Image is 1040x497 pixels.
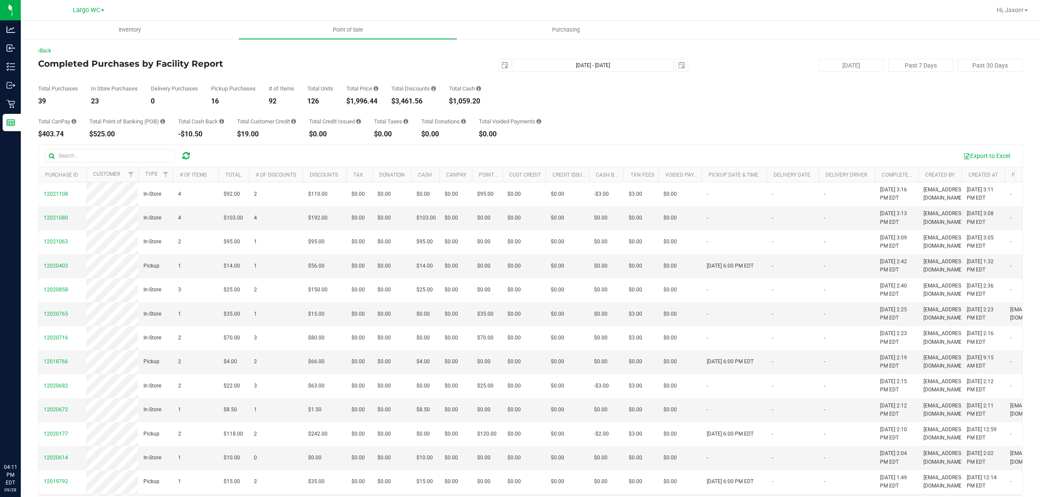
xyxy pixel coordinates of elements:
[416,238,433,246] span: $95.00
[824,310,825,318] span: -
[449,86,481,91] div: Total Cash
[1010,286,1011,294] span: -
[431,86,436,91] i: Sum of the discount values applied to the all purchases in the date range.
[445,238,458,246] span: $0.00
[477,238,491,246] span: $0.00
[309,131,361,138] div: $0.00
[551,358,564,366] span: $0.00
[256,172,296,178] a: # of Discounts
[772,310,773,318] span: -
[391,98,436,105] div: $3,461.56
[224,238,240,246] span: $95.00
[143,382,161,390] span: In-Store
[44,478,68,484] span: 12019792
[421,119,466,124] div: Total Donations
[377,214,391,222] span: $0.00
[6,100,15,108] inline-svg: Retail
[351,358,365,366] span: $0.00
[551,262,564,270] span: $0.00
[629,262,642,270] span: $0.00
[6,81,15,90] inline-svg: Outbound
[479,172,540,178] a: Point of Banking (POB)
[445,286,458,294] span: $0.00
[707,214,708,222] span: -
[507,334,521,342] span: $0.00
[416,286,433,294] span: $25.00
[477,382,494,390] span: $25.00
[254,238,257,246] span: 1
[310,172,338,178] a: Discounts
[594,214,608,222] span: $0.00
[44,191,68,197] span: 12021108
[178,262,181,270] span: 1
[630,172,654,178] a: Txn Fees
[377,238,391,246] span: $0.00
[151,98,198,105] div: 0
[224,214,243,222] span: $103.00
[45,172,78,178] a: Purchase ID
[416,358,430,366] span: $4.00
[224,310,240,318] span: $35.00
[663,190,677,198] span: $0.00
[997,6,1024,13] span: Hi, Jaxon!
[772,334,773,342] span: -
[308,358,325,366] span: $66.00
[773,172,810,178] a: Delivery Date
[923,234,965,250] span: [EMAIL_ADDRESS][DOMAIN_NAME]
[880,210,913,226] span: [DATE] 3:13 PM EDT
[309,119,361,124] div: Total Credit Issued
[374,119,408,124] div: Total Taxes
[509,172,541,178] a: Cust Credit
[923,258,965,274] span: [EMAIL_ADDRESS][DOMAIN_NAME]
[880,234,913,250] span: [DATE] 3:09 PM EDT
[477,262,491,270] span: $0.00
[178,131,224,138] div: -$10.50
[477,310,494,318] span: $35.00
[967,354,1000,370] span: [DATE] 9:15 AM EDT
[418,172,432,178] a: Cash
[445,262,458,270] span: $0.00
[254,286,257,294] span: 2
[923,306,965,322] span: [EMAIL_ADDRESS][DOMAIN_NAME]
[707,358,754,366] span: [DATE] 6:00 PM EDT
[143,358,159,366] span: Pickup
[351,334,365,342] span: $0.00
[461,119,466,124] i: Sum of all round-up-to-next-dollar total price adjustments for all purchases in the date range.
[663,262,677,270] span: $0.00
[708,172,758,178] a: Pickup Date & Time
[663,358,677,366] span: $0.00
[178,286,181,294] span: 3
[178,310,181,318] span: 1
[353,172,363,178] a: Tax
[663,238,677,246] span: $0.00
[143,190,161,198] span: In-Store
[178,382,181,390] span: 2
[923,354,965,370] span: [EMAIL_ADDRESS][DOMAIN_NAME]
[377,190,391,198] span: $0.00
[45,149,175,162] input: Search...
[6,44,15,52] inline-svg: Inbound
[143,286,161,294] span: In-Store
[224,334,240,342] span: $70.00
[239,21,457,39] a: Point of Sale
[44,431,68,437] span: 12020177
[307,98,333,105] div: 126
[308,262,325,270] span: $56.00
[351,310,365,318] span: $0.00
[449,98,481,105] div: $1,059.20
[143,214,161,222] span: In-Store
[882,172,919,178] a: Completed At
[178,190,181,198] span: 4
[629,286,642,294] span: $0.00
[819,59,884,72] button: [DATE]
[663,286,677,294] span: $0.00
[477,190,494,198] span: $95.00
[321,26,375,34] span: Point of Sale
[224,286,240,294] span: $25.00
[536,119,541,124] i: Sum of all voided payment transaction amounts, excluding tips and transaction fees, for all purch...
[925,172,955,178] a: Created By
[1010,214,1011,222] span: -
[445,190,458,198] span: $0.00
[308,286,328,294] span: $150.00
[44,455,68,461] span: 12020614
